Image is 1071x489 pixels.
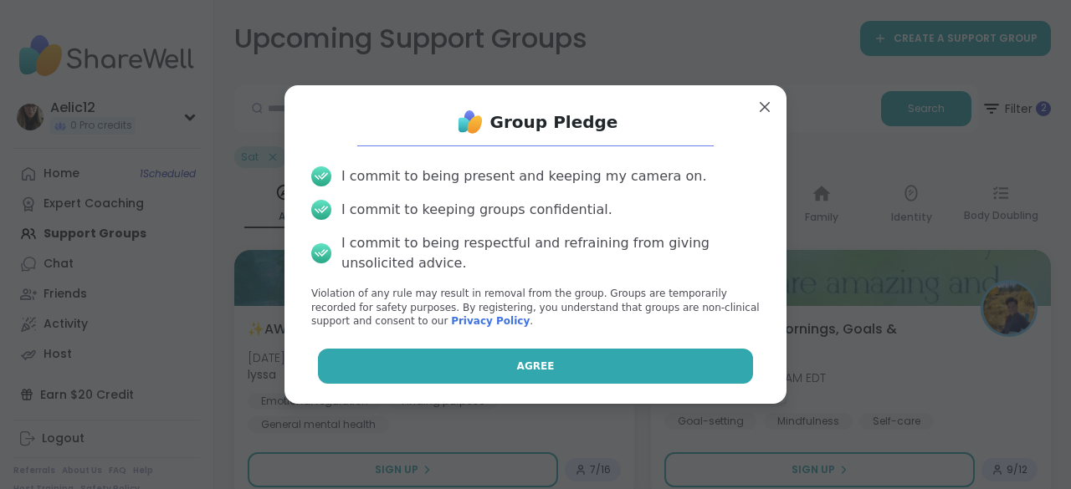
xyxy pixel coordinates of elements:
p: Violation of any rule may result in removal from the group. Groups are temporarily recorded for s... [311,287,760,329]
a: Privacy Policy [451,315,530,327]
div: I commit to keeping groups confidential. [341,200,612,220]
div: I commit to being respectful and refraining from giving unsolicited advice. [341,233,760,273]
img: ShareWell Logo [454,105,487,139]
span: Agree [517,359,555,374]
h1: Group Pledge [490,110,618,134]
div: I commit to being present and keeping my camera on. [341,166,706,186]
button: Agree [318,349,754,384]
